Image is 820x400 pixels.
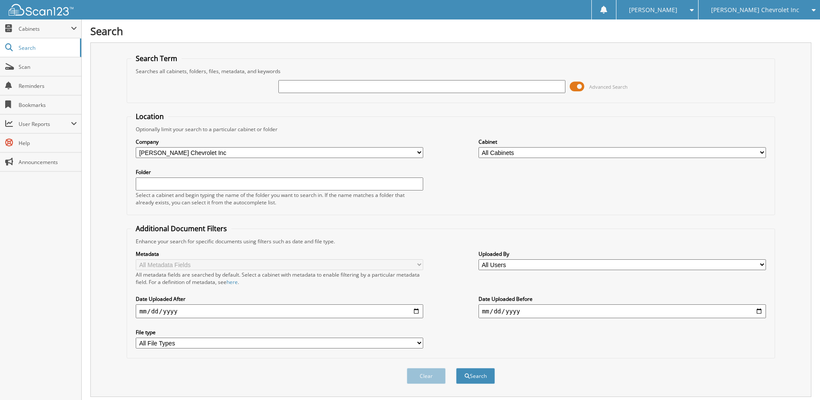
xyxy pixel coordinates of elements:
label: Uploaded By [479,250,766,258]
a: here [227,278,238,286]
div: Searches all cabinets, folders, files, metadata, and keywords [131,68,770,75]
label: Cabinet [479,138,766,145]
div: Enhance your search for specific documents using filters such as date and file type. [131,238,770,245]
div: All metadata fields are searched by default. Select a cabinet with metadata to enable filtering b... [136,271,423,286]
div: Select a cabinet and begin typing the name of the folder you want to search in. If the name match... [136,191,423,206]
label: Metadata [136,250,423,258]
span: Cabinets [19,25,71,32]
span: Announcements [19,158,77,166]
button: Clear [407,368,446,384]
legend: Search Term [131,54,182,63]
span: Advanced Search [589,84,628,90]
legend: Additional Document Filters [131,224,231,233]
img: scan123-logo-white.svg [9,4,73,16]
input: start [136,304,423,318]
label: Date Uploaded After [136,295,423,303]
label: Company [136,138,423,145]
input: end [479,304,766,318]
span: Bookmarks [19,101,77,109]
label: Folder [136,168,423,176]
span: [PERSON_NAME] [629,7,677,13]
legend: Location [131,112,168,121]
span: User Reports [19,120,71,128]
h1: Search [90,24,811,38]
button: Search [456,368,495,384]
span: Help [19,139,77,147]
label: Date Uploaded Before [479,295,766,303]
div: Optionally limit your search to a particular cabinet or folder [131,126,770,133]
label: File type [136,329,423,336]
span: Reminders [19,82,77,90]
span: Scan [19,63,77,71]
span: Search [19,44,76,52]
span: [PERSON_NAME] Chevrolet Inc [711,7,799,13]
